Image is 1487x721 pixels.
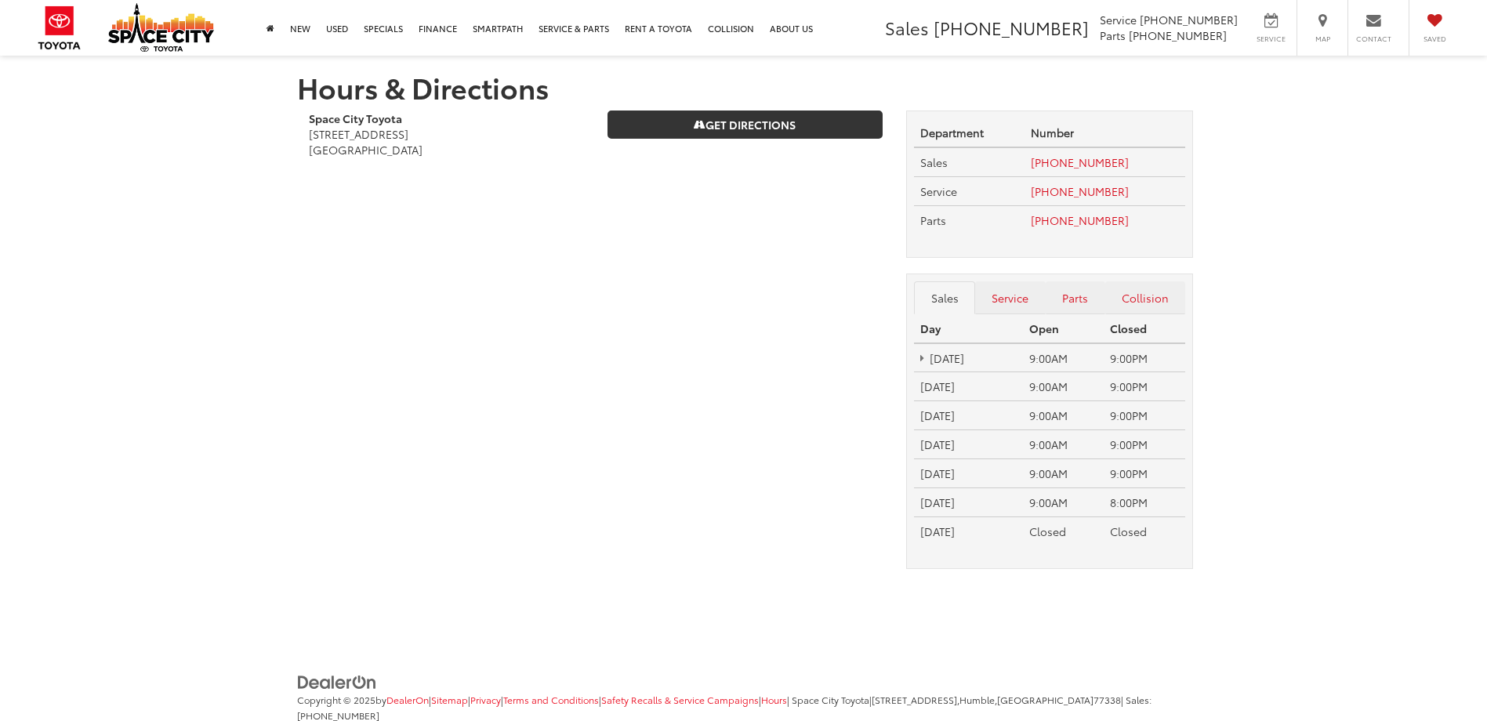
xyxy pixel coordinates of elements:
a: [PHONE_NUMBER] [1031,212,1129,228]
th: Number [1025,118,1185,147]
span: [STREET_ADDRESS], [872,693,959,706]
td: 9:00AM [1023,401,1104,430]
a: DealerOn Home Page [386,693,429,706]
span: Sales [920,154,948,170]
span: Service [1253,34,1289,44]
a: Collision [1105,281,1186,314]
strong: Day [920,321,941,336]
a: [PHONE_NUMBER] [1031,154,1129,170]
h1: Hours & Directions [297,71,1191,103]
span: [PHONE_NUMBER] [1129,27,1227,43]
a: Service [975,281,1046,314]
td: 9:00AM [1023,430,1104,459]
a: Parts [1046,281,1105,314]
td: 9:00AM [1023,343,1104,372]
td: 9:00AM [1023,459,1104,488]
td: 9:00PM [1104,401,1185,430]
span: | [429,693,468,706]
span: Contact [1356,34,1391,44]
a: DealerOn [297,673,377,689]
td: 9:00PM [1104,459,1185,488]
img: Space City Toyota [108,3,214,52]
span: [GEOGRAPHIC_DATA] [997,693,1093,706]
td: [DATE] [914,517,1023,545]
span: [STREET_ADDRESS] [309,126,408,142]
td: 9:00AM [1023,372,1104,401]
b: Space City Toyota [309,111,402,126]
iframe: Google Map [309,185,883,592]
span: [PHONE_NUMBER] [1140,12,1238,27]
a: Get Directions on Google Maps [607,111,883,139]
td: [DATE] [914,401,1023,430]
span: Service [1100,12,1137,27]
td: [DATE] [914,459,1023,488]
span: | Space City Toyota [787,693,869,706]
a: Hours [761,693,787,706]
span: Copyright © 2025 [297,693,375,706]
strong: Open [1029,321,1059,336]
td: 9:00PM [1104,343,1185,372]
span: by [375,693,429,706]
td: 9:00PM [1104,372,1185,401]
span: Service [920,183,957,199]
a: [PHONE_NUMBER] [1031,183,1129,199]
span: Sales [885,15,929,40]
a: Privacy [470,693,501,706]
span: Parts [920,212,946,228]
a: Sitemap [431,693,468,706]
a: Safety Recalls & Service Campaigns, Opens in a new tab [601,693,759,706]
td: 9:00PM [1104,430,1185,459]
td: Closed [1023,517,1104,545]
span: Saved [1417,34,1452,44]
td: [DATE] [914,430,1023,459]
span: Map [1305,34,1340,44]
span: | [759,693,787,706]
td: [DATE] [914,372,1023,401]
strong: Closed [1110,321,1147,336]
a: Sales [914,281,975,314]
td: [DATE] [914,488,1023,517]
td: [DATE] [914,343,1023,372]
span: | [501,693,599,706]
span: [PHONE_NUMBER] [934,15,1089,40]
td: Closed [1104,517,1185,545]
span: Humble, [959,693,997,706]
span: | [468,693,501,706]
span: 77338 [1093,693,1121,706]
a: Terms and Conditions [503,693,599,706]
td: 8:00PM [1104,488,1185,517]
span: Parts [1100,27,1126,43]
span: | [869,693,1121,706]
td: 9:00AM [1023,488,1104,517]
span: | [599,693,759,706]
span: [GEOGRAPHIC_DATA] [309,142,423,158]
th: Department [914,118,1025,147]
img: DealerOn [297,674,377,691]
